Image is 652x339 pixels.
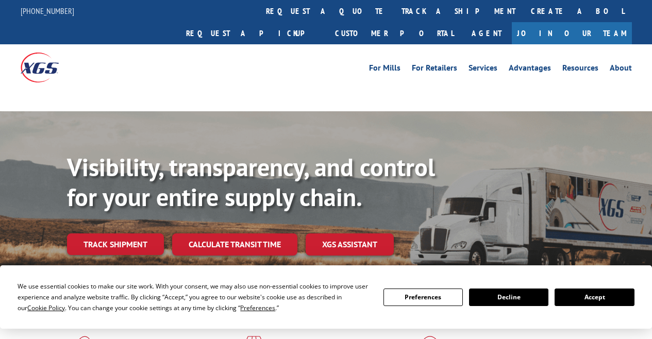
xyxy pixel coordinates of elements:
[383,289,463,306] button: Preferences
[555,289,634,306] button: Accept
[509,64,551,75] a: Advantages
[512,22,632,44] a: Join Our Team
[27,303,65,312] span: Cookie Policy
[240,303,275,312] span: Preferences
[412,64,457,75] a: For Retailers
[306,233,394,256] a: XGS ASSISTANT
[18,281,371,313] div: We use essential cookies to make our site work. With your consent, we may also use non-essential ...
[562,64,598,75] a: Resources
[327,22,461,44] a: Customer Portal
[469,289,548,306] button: Decline
[369,64,400,75] a: For Mills
[172,233,297,256] a: Calculate transit time
[21,6,74,16] a: [PHONE_NUMBER]
[67,233,164,255] a: Track shipment
[469,64,497,75] a: Services
[610,64,632,75] a: About
[67,151,435,213] b: Visibility, transparency, and control for your entire supply chain.
[178,22,327,44] a: Request a pickup
[461,22,512,44] a: Agent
